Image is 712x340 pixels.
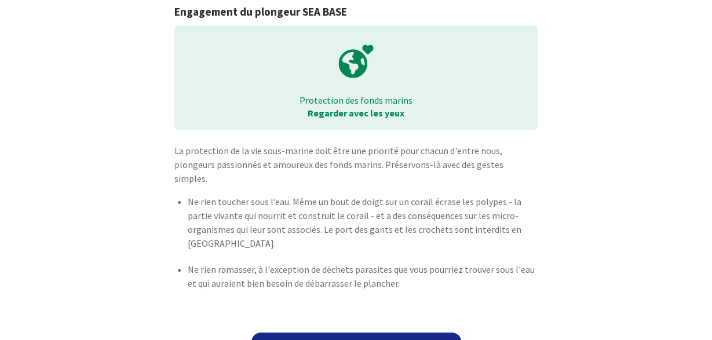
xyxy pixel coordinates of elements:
[308,107,404,119] strong: Regarder avec les yeux
[174,5,538,19] h1: Engagement du plongeur SEA BASE
[182,94,530,107] p: Protection des fonds marins
[188,262,538,290] p: Ne rien ramasser, à l'exception de déchets parasites que vous pourriez trouver sous l'eau et qui ...
[188,195,538,250] p: Ne rien toucher sous l’eau. Même un bout de doigt sur un corail écrase les polypes - la partie vi...
[174,144,538,185] p: La protection de la vie sous-marine doit être une priorité pour chacun d'entre nous, plongeurs pa...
